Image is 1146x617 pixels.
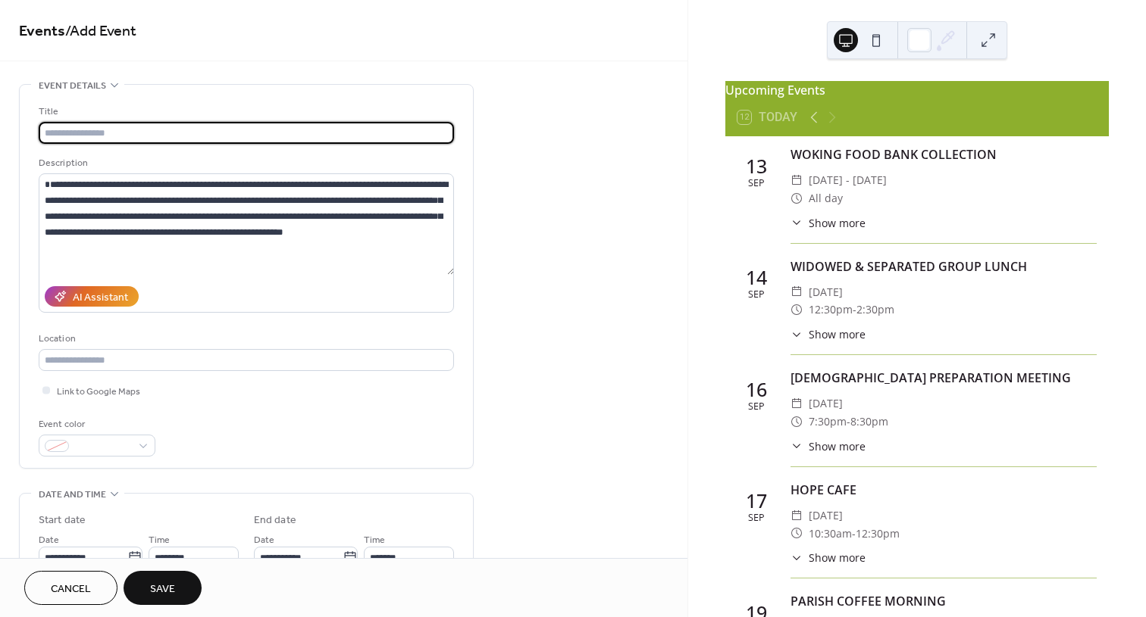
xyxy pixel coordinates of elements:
[725,81,1109,99] div: Upcoming Events
[39,78,106,94] span: Event details
[791,257,1097,276] div: WIDOWED & SEPARATED GROUP LUNCH
[45,286,139,307] button: AI Assistant
[39,487,106,503] span: Date and time
[748,513,765,523] div: Sep
[791,438,866,454] button: ​Show more
[791,481,1097,499] div: HOPE CAFE
[746,380,767,399] div: 16
[746,491,767,510] div: 17
[39,331,451,347] div: Location
[57,384,140,400] span: Link to Google Maps
[791,413,803,431] div: ​
[809,506,843,525] span: [DATE]
[847,413,850,431] span: -
[852,525,856,543] span: -
[39,416,152,432] div: Event color
[791,506,803,525] div: ​
[746,157,767,176] div: 13
[853,301,856,319] span: -
[791,550,866,566] button: ​Show more
[791,215,866,231] button: ​Show more
[39,532,59,548] span: Date
[150,581,175,597] span: Save
[748,179,765,189] div: Sep
[254,513,296,528] div: End date
[39,104,451,120] div: Title
[124,571,202,605] button: Save
[809,326,866,342] span: Show more
[19,17,65,46] a: Events
[791,394,803,413] div: ​
[791,215,803,231] div: ​
[364,532,385,548] span: Time
[856,525,900,543] span: 12:30pm
[791,326,803,342] div: ​
[791,283,803,301] div: ​
[809,525,852,543] span: 10:30am
[73,290,128,306] div: AI Assistant
[791,369,1097,387] div: [DEMOGRAPHIC_DATA] PREPARATION MEETING
[809,215,866,231] span: Show more
[51,581,91,597] span: Cancel
[748,290,765,300] div: Sep
[856,301,894,319] span: 2:30pm
[746,268,767,287] div: 14
[809,438,866,454] span: Show more
[24,571,117,605] button: Cancel
[791,438,803,454] div: ​
[791,171,803,189] div: ​
[149,532,170,548] span: Time
[850,413,888,431] span: 8:30pm
[809,301,853,319] span: 12:30pm
[791,301,803,319] div: ​
[39,155,451,171] div: Description
[65,17,136,46] span: / Add Event
[791,145,1097,164] div: WOKING FOOD BANK COLLECTION
[791,525,803,543] div: ​
[809,413,847,431] span: 7:30pm
[791,550,803,566] div: ​
[39,513,86,528] div: Start date
[254,532,274,548] span: Date
[748,402,765,412] div: Sep
[791,189,803,207] div: ​
[791,326,866,342] button: ​Show more
[809,283,843,301] span: [DATE]
[809,394,843,413] span: [DATE]
[809,550,866,566] span: Show more
[791,592,1097,610] div: PARISH COFFEE MORNING
[809,171,887,189] span: [DATE] - [DATE]
[809,189,843,207] span: All day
